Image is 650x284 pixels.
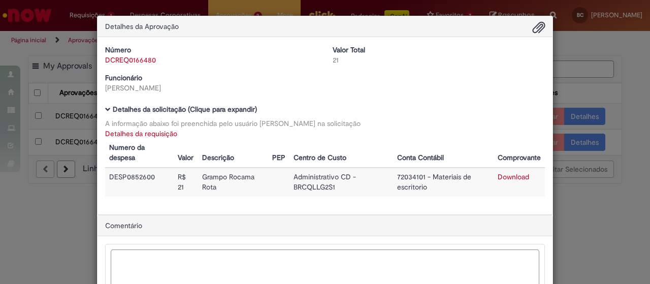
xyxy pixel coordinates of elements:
[289,168,393,197] td: Administrativo CD - BRCQLLG2S1
[333,45,365,54] b: Valor Total
[289,139,393,168] th: Centro de Custo
[105,73,142,82] b: Funcionário
[113,105,257,114] b: Detalhes da solicitação (Clique para expandir)
[105,106,545,113] h5: Detalhes da solicitação (Clique para expandir)
[498,172,529,181] a: Download
[268,139,289,168] th: PEP
[198,139,268,168] th: Descrição
[105,129,177,138] a: Detalhes da requisição
[393,139,494,168] th: Conta Contábil
[105,45,131,54] b: Número
[174,168,198,197] td: R$ 21
[105,221,142,230] span: Comentário
[105,22,179,31] span: Detalhes da Aprovação
[105,83,317,93] div: [PERSON_NAME]
[105,55,156,65] a: DCREQ0166480
[174,139,198,168] th: Valor
[105,168,174,197] td: DESP0852600
[393,168,494,197] td: 72034101 - Materiais de escritorio
[494,139,545,168] th: Comprovante
[198,168,268,197] td: Grampo Rocama Rota
[333,55,545,65] div: 21
[105,139,174,168] th: Numero da despesa
[105,118,545,129] div: A informação abaixo foi preenchida pelo usuário [PERSON_NAME] na solicitação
